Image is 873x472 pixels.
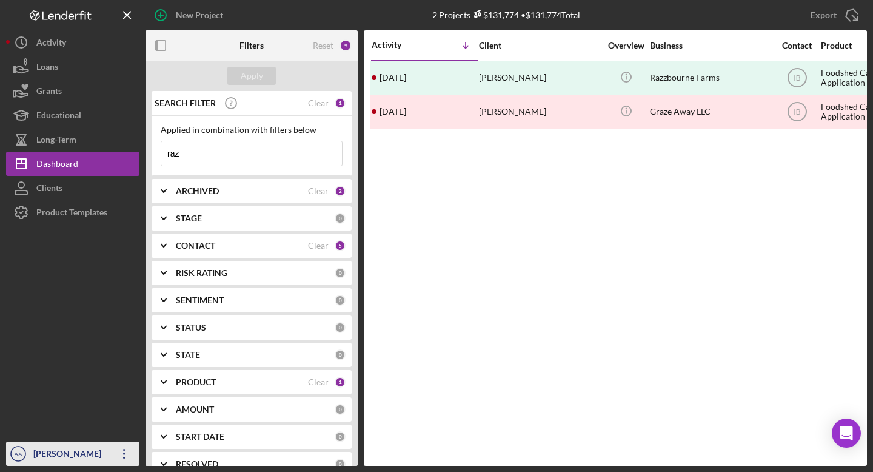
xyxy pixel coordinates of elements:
div: Contact [774,41,820,50]
div: New Project [176,3,223,27]
div: 1 [335,377,346,388]
div: [PERSON_NAME] [479,62,600,94]
div: 0 [335,349,346,360]
div: Activity [372,40,425,50]
div: Graze Away LLC [650,96,771,128]
button: Educational [6,103,139,127]
div: Dashboard [36,152,78,179]
div: [PERSON_NAME] [479,96,600,128]
b: SEARCH FILTER [155,98,216,108]
div: $131,774 [470,10,519,20]
div: Overview [603,41,649,50]
b: PRODUCT [176,377,216,387]
text: AA [15,451,22,457]
div: 0 [335,322,346,333]
button: Export [798,3,867,27]
div: Reset [313,41,333,50]
div: 2 [335,186,346,197]
div: Export [811,3,837,27]
div: Long-Term [36,127,76,155]
div: Activity [36,30,66,58]
time: 2024-04-10 17:28 [380,107,406,116]
div: 1 [335,98,346,109]
div: Open Intercom Messenger [832,419,861,448]
text: IB [794,108,800,116]
div: Clear [308,186,329,196]
div: Loans [36,55,58,82]
button: Clients [6,176,139,200]
div: Educational [36,103,81,130]
button: Apply [227,67,276,85]
div: Clients [36,176,62,203]
button: Activity [6,30,139,55]
b: Filters [239,41,264,50]
div: Razzbourne Farms [650,62,771,94]
b: STATUS [176,323,206,332]
button: Grants [6,79,139,103]
div: Client [479,41,600,50]
button: Long-Term [6,127,139,152]
time: 2025-08-28 13:15 [380,73,406,83]
b: ARCHIVED [176,186,219,196]
div: Business [650,41,771,50]
b: RESOLVED [176,459,218,469]
div: 2 Projects • $131,774 Total [432,10,580,20]
button: Product Templates [6,200,139,224]
div: 5 [335,240,346,251]
div: Applied in combination with filters below [161,125,343,135]
button: Loans [6,55,139,79]
div: 0 [335,268,346,278]
b: AMOUNT [176,405,214,414]
b: STAGE [176,214,202,223]
button: AA[PERSON_NAME] [6,442,139,466]
text: IB [794,74,800,83]
div: 0 [335,404,346,415]
div: Product Templates [36,200,107,228]
div: Clear [308,241,329,251]
div: Clear [308,98,329,108]
div: 9 [339,39,352,52]
div: [PERSON_NAME] [30,442,109,469]
div: 0 [335,431,346,442]
button: New Project [145,3,235,27]
b: RISK RATING [176,268,227,278]
b: SENTIMENT [176,295,224,305]
b: CONTACT [176,241,215,251]
b: STATE [176,350,200,360]
div: 0 [335,459,346,470]
div: 0 [335,213,346,224]
button: Dashboard [6,152,139,176]
div: Grants [36,79,62,106]
div: Clear [308,377,329,387]
b: START DATE [176,432,224,442]
div: 0 [335,295,346,306]
div: Apply [241,67,263,85]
